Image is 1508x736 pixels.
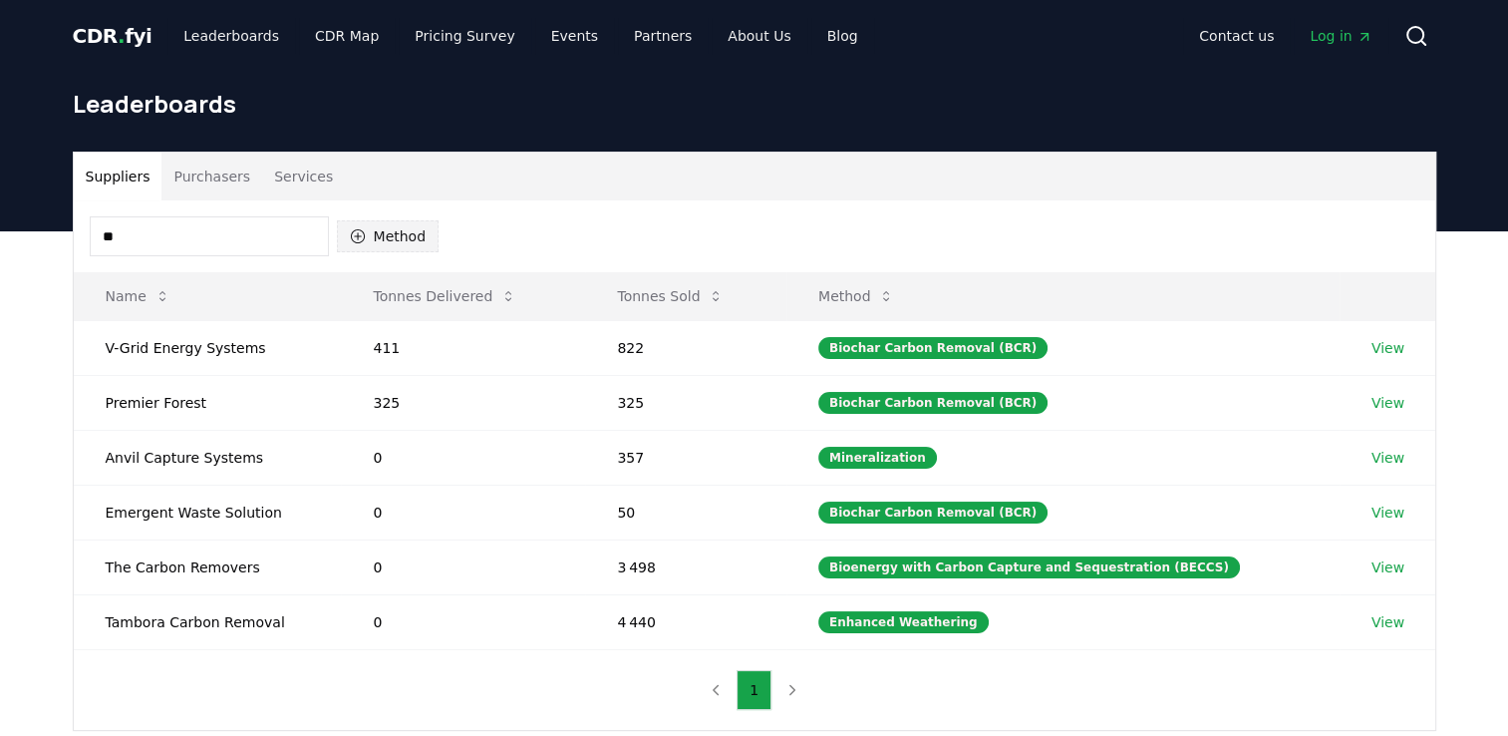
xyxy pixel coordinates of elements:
[1371,448,1404,468] a: View
[585,485,786,540] td: 50
[535,18,614,54] a: Events
[74,594,342,649] td: Tambora Carbon Removal
[818,502,1048,524] div: Biochar Carbon Removal (BCR)
[802,276,911,316] button: Method
[74,153,162,200] button: Suppliers
[818,611,989,633] div: Enhanced Weathering
[1371,338,1404,358] a: View
[399,18,530,54] a: Pricing Survey
[585,375,786,430] td: 325
[167,18,873,54] nav: Main
[818,447,937,469] div: Mineralization
[1371,557,1404,577] a: View
[357,276,532,316] button: Tonnes Delivered
[818,392,1048,414] div: Biochar Carbon Removal (BCR)
[341,594,585,649] td: 0
[262,153,345,200] button: Services
[818,337,1048,359] div: Biochar Carbon Removal (BCR)
[811,18,874,54] a: Blog
[737,670,771,710] button: 1
[74,430,342,485] td: Anvil Capture Systems
[341,485,585,540] td: 0
[618,18,708,54] a: Partners
[585,320,786,375] td: 822
[299,18,395,54] a: CDR Map
[1183,18,1290,54] a: Contact us
[1183,18,1387,54] nav: Main
[712,18,806,54] a: About Us
[341,540,585,594] td: 0
[341,320,585,375] td: 411
[585,540,786,594] td: 3 498
[73,88,1436,120] h1: Leaderboards
[341,430,585,485] td: 0
[74,320,342,375] td: V-Grid Energy Systems
[73,22,152,50] a: CDR.fyi
[74,540,342,594] td: The Carbon Removers
[90,276,186,316] button: Name
[1371,503,1404,523] a: View
[1371,612,1404,632] a: View
[601,276,740,316] button: Tonnes Sold
[337,220,440,252] button: Method
[585,594,786,649] td: 4 440
[167,18,295,54] a: Leaderboards
[74,485,342,540] td: Emergent Waste Solution
[73,24,152,48] span: CDR fyi
[341,375,585,430] td: 325
[585,430,786,485] td: 357
[1294,18,1387,54] a: Log in
[818,556,1240,578] div: Bioenergy with Carbon Capture and Sequestration (BECCS)
[1310,26,1371,46] span: Log in
[118,24,125,48] span: .
[161,153,262,200] button: Purchasers
[1371,393,1404,413] a: View
[74,375,342,430] td: Premier Forest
